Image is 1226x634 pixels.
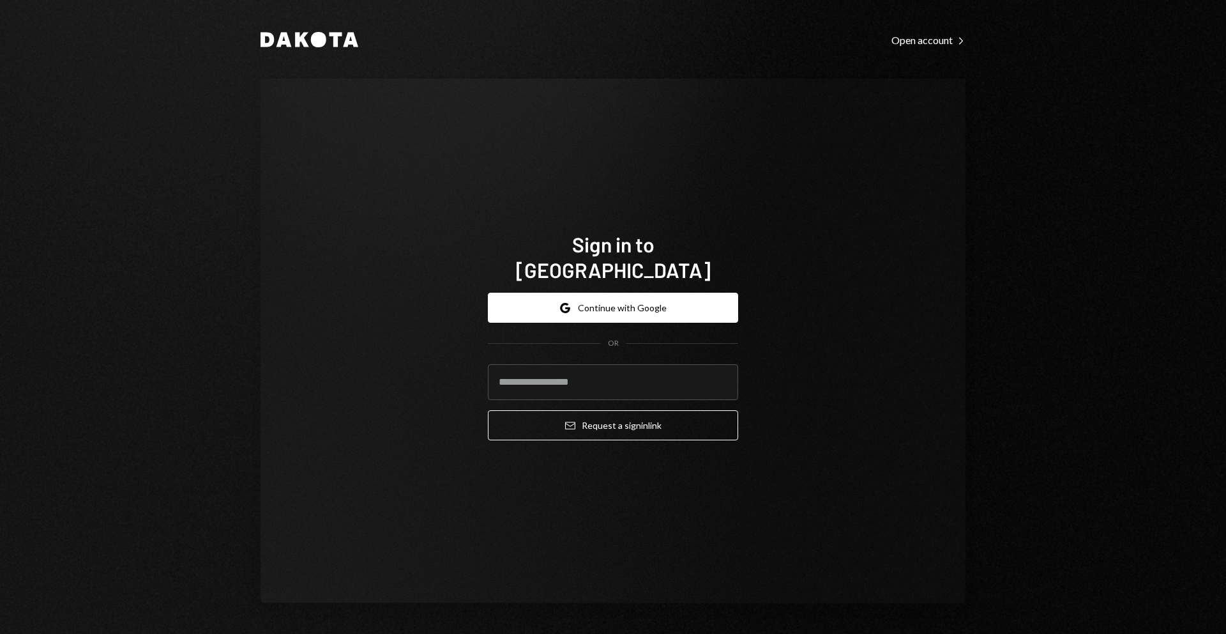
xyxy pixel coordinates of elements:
div: Open account [891,34,965,47]
h1: Sign in to [GEOGRAPHIC_DATA] [488,231,738,282]
div: OR [608,338,619,349]
button: Continue with Google [488,293,738,323]
a: Open account [891,33,965,47]
button: Request a signinlink [488,410,738,440]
